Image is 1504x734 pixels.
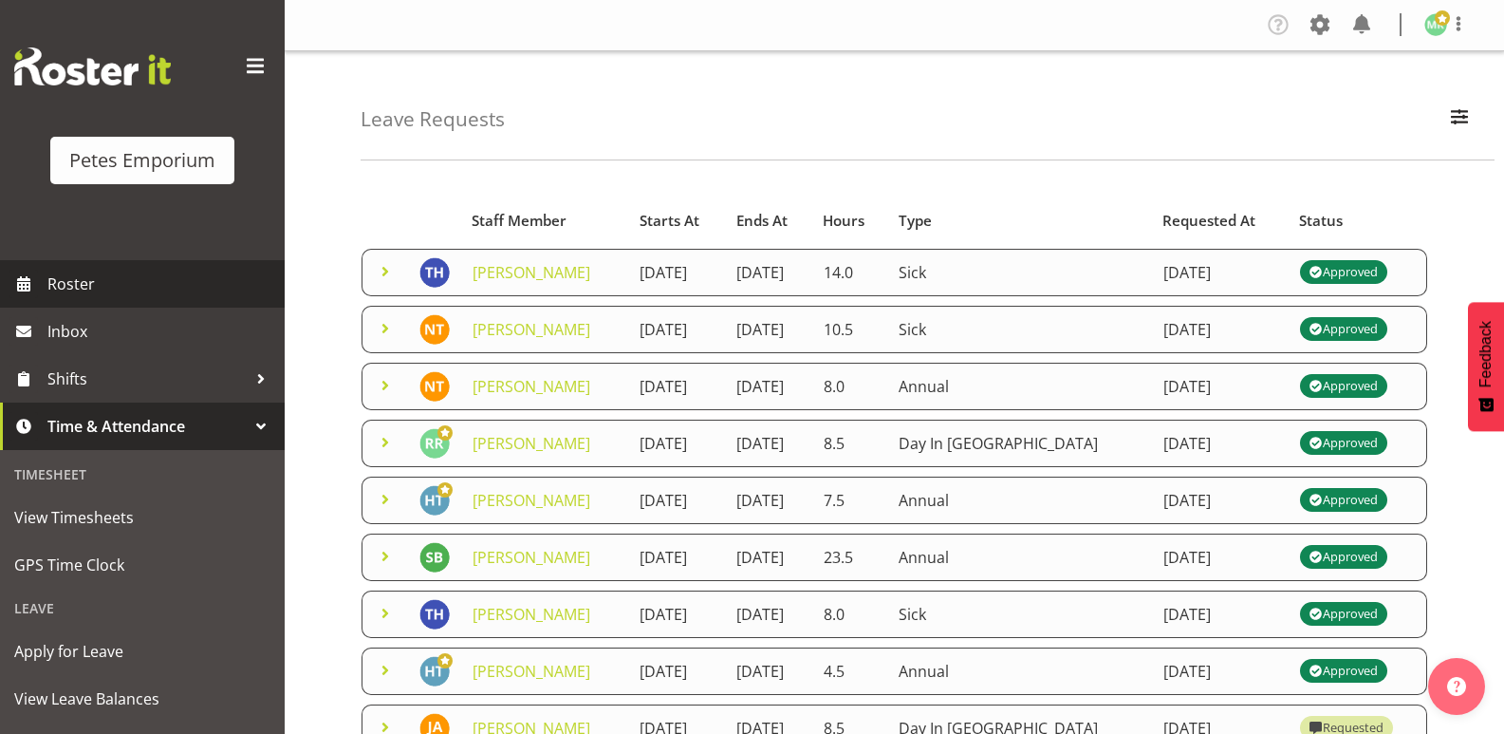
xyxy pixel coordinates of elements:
[887,306,1152,353] td: Sick
[5,589,280,628] div: Leave
[472,210,566,232] span: Staff Member
[473,433,590,454] a: [PERSON_NAME]
[1424,13,1447,36] img: melanie-richardson713.jpg
[887,363,1152,410] td: Annual
[419,257,450,288] img: teresa-hawkins9867.jpg
[812,306,888,353] td: 10.5
[1152,591,1289,638] td: [DATE]
[47,365,247,393] span: Shifts
[887,249,1152,296] td: Sick
[725,249,811,296] td: [DATE]
[473,661,590,682] a: [PERSON_NAME]
[473,547,590,568] a: [PERSON_NAME]
[473,376,590,397] a: [PERSON_NAME]
[47,270,275,298] span: Roster
[1152,420,1289,467] td: [DATE]
[1309,489,1378,512] div: Approved
[1309,660,1378,683] div: Approved
[1447,677,1466,696] img: help-xxl-2.png
[14,685,270,713] span: View Leave Balances
[887,477,1152,524] td: Annual
[419,485,450,516] img: helena-tomlin701.jpg
[725,648,811,695] td: [DATE]
[628,306,725,353] td: [DATE]
[47,317,275,346] span: Inbox
[1309,261,1378,284] div: Approved
[473,319,590,340] a: [PERSON_NAME]
[887,534,1152,581] td: Annual
[628,249,725,296] td: [DATE]
[812,249,888,296] td: 14.0
[812,477,888,524] td: 7.5
[725,363,811,410] td: [DATE]
[812,534,888,581] td: 23.5
[823,210,864,232] span: Hours
[725,591,811,638] td: [DATE]
[5,628,280,675] a: Apply for Leave
[887,420,1152,467] td: Day In [GEOGRAPHIC_DATA]
[419,542,450,573] img: stephanie-burden9828.jpg
[419,599,450,630] img: teresa-hawkins9867.jpg
[5,455,280,494] div: Timesheet
[812,363,888,410] td: 8.0
[628,534,725,581] td: [DATE]
[419,371,450,402] img: nicole-thomson8388.jpg
[1299,210,1343,232] span: Status
[887,648,1152,695] td: Annual
[1309,432,1378,455] div: Approved
[628,648,725,695] td: [DATE]
[1309,603,1378,626] div: Approved
[5,675,280,723] a: View Leave Balances
[14,551,270,579] span: GPS Time Clock
[1309,546,1378,569] div: Approved
[1309,375,1378,398] div: Approved
[812,648,888,695] td: 4.5
[473,490,590,511] a: [PERSON_NAME]
[1152,648,1289,695] td: [DATE]
[812,591,888,638] td: 8.0
[47,412,247,441] span: Time & Attendance
[899,210,932,232] span: Type
[1152,534,1289,581] td: [DATE]
[1162,210,1255,232] span: Requested At
[1439,99,1479,141] button: Filter Employees
[725,477,811,524] td: [DATE]
[628,420,725,467] td: [DATE]
[14,503,270,532] span: View Timesheets
[1309,318,1378,341] div: Approved
[725,420,811,467] td: [DATE]
[419,656,450,687] img: helena-tomlin701.jpg
[628,477,725,524] td: [DATE]
[1152,477,1289,524] td: [DATE]
[1152,306,1289,353] td: [DATE]
[14,47,171,85] img: Rosterit website logo
[725,306,811,353] td: [DATE]
[725,534,811,581] td: [DATE]
[1152,249,1289,296] td: [DATE]
[419,428,450,459] img: ruth-robertson-taylor722.jpg
[736,210,788,232] span: Ends At
[419,314,450,345] img: nicole-thomson8388.jpg
[628,363,725,410] td: [DATE]
[473,604,590,625] a: [PERSON_NAME]
[640,210,699,232] span: Starts At
[14,637,270,666] span: Apply for Leave
[1468,302,1504,431] button: Feedback - Show survey
[473,262,590,283] a: [PERSON_NAME]
[628,591,725,638] td: [DATE]
[5,494,280,541] a: View Timesheets
[1152,363,1289,410] td: [DATE]
[69,146,215,175] div: Petes Emporium
[361,108,505,130] h4: Leave Requests
[812,420,888,467] td: 8.5
[5,541,280,589] a: GPS Time Clock
[1477,321,1495,387] span: Feedback
[887,591,1152,638] td: Sick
